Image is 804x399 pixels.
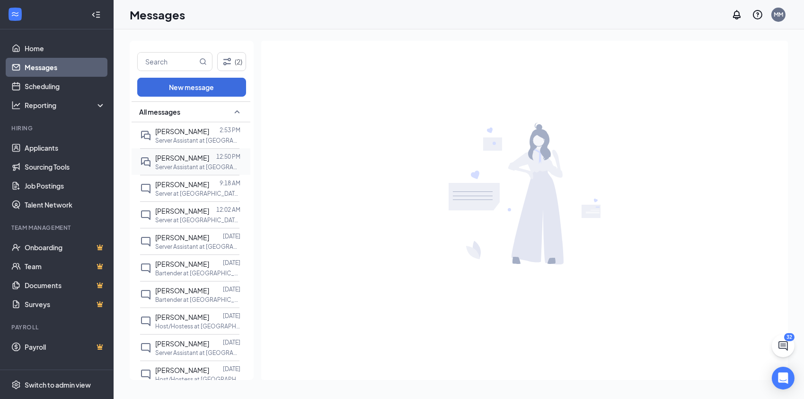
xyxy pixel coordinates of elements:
span: [PERSON_NAME] [155,180,209,189]
span: [PERSON_NAME] [155,207,209,215]
span: All messages [139,107,180,117]
a: Job Postings [25,176,106,195]
svg: Notifications [731,9,742,20]
p: Server at [GEOGRAPHIC_DATA], [GEOGRAPHIC_DATA] [155,190,240,198]
p: Server at [GEOGRAPHIC_DATA], [GEOGRAPHIC_DATA] [155,216,240,224]
svg: ChatInactive [140,316,151,327]
a: Talent Network [25,195,106,214]
a: Applicants [25,138,106,157]
div: Hiring [11,124,104,132]
div: 32 [784,333,795,341]
p: Bartender at [GEOGRAPHIC_DATA], [GEOGRAPHIC_DATA] [155,269,240,277]
p: Host/Hostess at [GEOGRAPHIC_DATA], [GEOGRAPHIC_DATA] [155,375,240,383]
svg: Analysis [11,100,21,110]
p: 12:50 PM [216,153,240,161]
span: [PERSON_NAME] [155,127,209,136]
span: [PERSON_NAME] [155,366,209,374]
svg: ChatInactive [140,183,151,194]
svg: Filter [221,56,233,67]
a: Home [25,39,106,58]
svg: Settings [11,380,21,390]
button: New message [137,78,246,97]
a: OnboardingCrown [25,238,106,257]
a: Messages [25,58,106,77]
span: [PERSON_NAME] [155,339,209,348]
a: SurveysCrown [25,295,106,314]
p: 9:18 AM [220,179,240,187]
p: 12:02 AM [216,206,240,214]
p: Server Assistant at [GEOGRAPHIC_DATA], [GEOGRAPHIC_DATA] [155,163,240,171]
svg: ChatInactive [140,236,151,247]
div: Payroll [11,323,104,331]
button: Filter (2) [217,52,246,71]
p: [DATE] [223,232,240,240]
svg: ChatInactive [140,209,151,221]
div: Reporting [25,100,106,110]
input: Search [138,53,197,71]
a: TeamCrown [25,257,106,276]
div: Team Management [11,224,104,232]
p: Server Assistant at [GEOGRAPHIC_DATA], [GEOGRAPHIC_DATA] [155,349,240,357]
p: [DATE] [223,259,240,267]
svg: ChatInactive [140,289,151,300]
svg: ChatInactive [140,342,151,354]
span: [PERSON_NAME] [155,286,209,295]
span: [PERSON_NAME] [155,154,209,162]
a: Sourcing Tools [25,157,106,176]
span: [PERSON_NAME] [155,233,209,242]
span: [PERSON_NAME] [155,260,209,268]
p: Server Assistant at [GEOGRAPHIC_DATA], [GEOGRAPHIC_DATA] [155,136,240,145]
button: ChatActive [772,335,795,357]
a: DocumentsCrown [25,276,106,295]
p: [DATE] [223,338,240,346]
div: Open Intercom Messenger [772,367,795,390]
svg: SmallChevronUp [231,106,243,118]
svg: Collapse [91,10,101,19]
svg: ChatInactive [140,369,151,380]
p: 2:53 PM [220,126,240,134]
p: [DATE] [223,285,240,293]
svg: DoubleChat [140,130,151,141]
svg: WorkstreamLogo [10,9,20,19]
p: [DATE] [223,312,240,320]
a: PayrollCrown [25,337,106,356]
a: Scheduling [25,77,106,96]
div: Switch to admin view [25,380,91,390]
svg: ChatActive [777,340,789,352]
p: Host/Hostess at [GEOGRAPHIC_DATA], [GEOGRAPHIC_DATA] [155,322,240,330]
span: [PERSON_NAME] [155,313,209,321]
p: [DATE] [223,365,240,373]
div: MM [774,10,783,18]
svg: ChatInactive [140,263,151,274]
svg: QuestionInfo [752,9,763,20]
p: Bartender at [GEOGRAPHIC_DATA], [GEOGRAPHIC_DATA] [155,296,240,304]
svg: DoubleChat [140,156,151,168]
h1: Messages [130,7,185,23]
p: Server Assistant at [GEOGRAPHIC_DATA], [GEOGRAPHIC_DATA] [155,243,240,251]
svg: MagnifyingGlass [199,58,207,65]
